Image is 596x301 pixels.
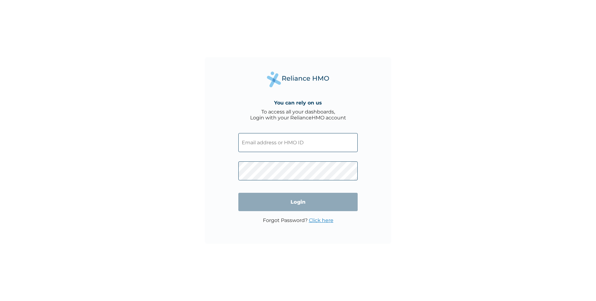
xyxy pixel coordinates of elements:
input: Login [238,193,358,211]
img: Reliance Health's Logo [267,72,329,87]
p: Forgot Password? [263,217,333,223]
div: To access all your dashboards, Login with your RelianceHMO account [250,109,346,121]
h4: You can rely on us [274,100,322,106]
input: Email address or HMO ID [238,133,358,152]
a: Click here [309,217,333,223]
